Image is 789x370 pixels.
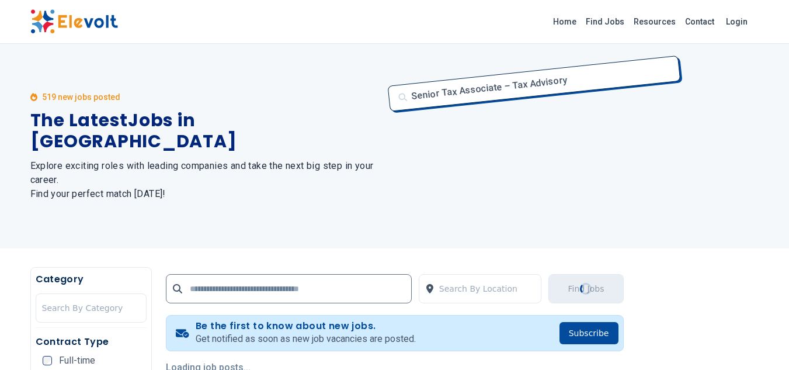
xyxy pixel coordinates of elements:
[30,110,381,152] h1: The Latest Jobs in [GEOGRAPHIC_DATA]
[548,12,581,31] a: Home
[581,12,629,31] a: Find Jobs
[42,91,120,103] p: 519 new jobs posted
[548,274,623,303] button: Find JobsLoading...
[731,314,789,370] iframe: Chat Widget
[196,332,416,346] p: Get notified as soon as new job vacancies are posted.
[559,322,618,344] button: Subscribe
[59,356,95,365] span: Full-time
[30,9,118,34] img: Elevolt
[43,356,52,365] input: Full-time
[36,272,147,286] h5: Category
[719,10,755,33] a: Login
[196,320,416,332] h4: Be the first to know about new jobs.
[629,12,680,31] a: Resources
[680,12,719,31] a: Contact
[578,281,593,296] div: Loading...
[36,335,147,349] h5: Contract Type
[30,159,381,201] h2: Explore exciting roles with leading companies and take the next big step in your career. Find you...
